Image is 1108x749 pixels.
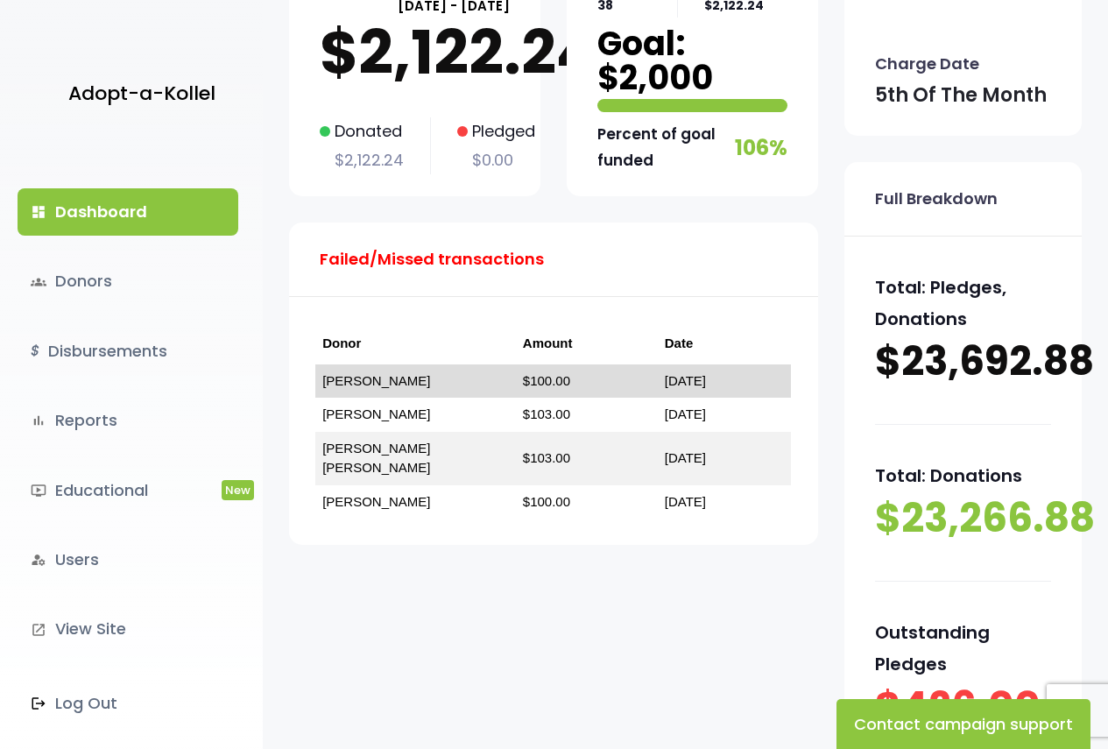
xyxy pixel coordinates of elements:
[457,146,535,174] p: $0.00
[875,680,1052,734] p: $426.00
[735,129,787,166] p: 106%
[875,272,1052,335] p: Total: Pledges, Donations
[322,494,430,509] a: [PERSON_NAME]
[516,323,658,364] th: Amount
[31,274,46,290] span: groups
[523,406,570,421] a: $103.00
[18,536,238,583] a: manage_accountsUsers
[320,18,510,88] p: $2,122.24
[523,373,570,388] a: $100.00
[665,494,706,509] a: [DATE]
[18,328,238,375] a: $Disbursements
[18,680,238,727] a: Log Out
[31,413,46,428] i: bar_chart
[31,552,46,568] i: manage_accounts
[665,450,706,465] a: [DATE]
[68,76,215,111] p: Adopt-a-Kollel
[320,146,404,174] p: $2,122.24
[322,373,430,388] a: [PERSON_NAME]
[18,467,238,514] a: ondemand_videoEducationalNew
[60,51,215,136] a: Adopt-a-Kollel
[18,397,238,444] a: bar_chartReports
[597,121,730,174] p: Percent of goal funded
[18,258,238,305] a: groupsDonors
[222,480,254,500] span: New
[322,441,430,476] a: [PERSON_NAME] [PERSON_NAME]
[18,188,238,236] a: dashboardDashboard
[18,605,238,653] a: launchView Site
[875,78,1047,113] p: 5th of the month
[875,491,1052,546] p: $23,266.88
[31,483,46,498] i: ondemand_video
[875,460,1052,491] p: Total: Donations
[875,185,998,213] p: Full Breakdown
[875,335,1052,389] p: $23,692.88
[320,117,404,145] p: Donated
[457,117,535,145] p: Pledged
[597,26,787,95] p: Goal: $2,000
[31,339,39,364] i: $
[31,204,46,220] i: dashboard
[31,622,46,638] i: launch
[523,450,570,465] a: $103.00
[523,494,570,509] a: $100.00
[320,245,544,273] p: Failed/Missed transactions
[875,50,979,78] p: Charge Date
[836,699,1090,749] button: Contact campaign support
[875,617,1052,680] p: Outstanding Pledges
[665,373,706,388] a: [DATE]
[658,323,792,364] th: Date
[665,406,706,421] a: [DATE]
[322,406,430,421] a: [PERSON_NAME]
[315,323,516,364] th: Donor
